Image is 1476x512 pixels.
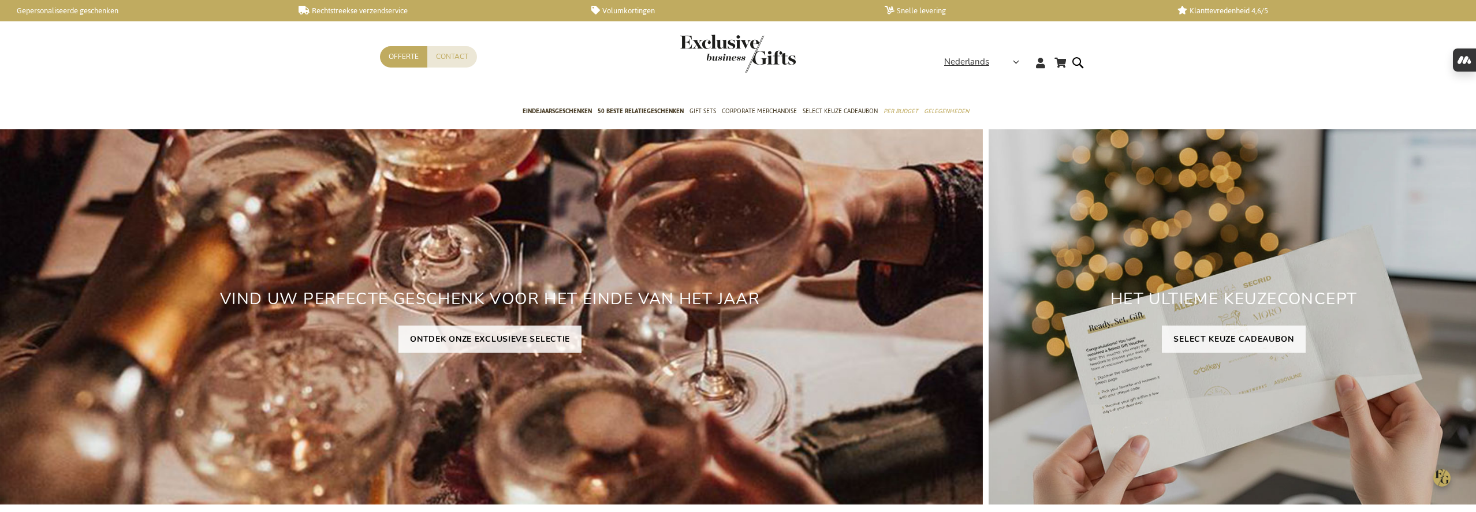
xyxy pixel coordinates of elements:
[680,35,738,73] a: store logo
[523,105,592,117] span: Eindejaarsgeschenken
[6,6,280,16] a: Gepersonaliseerde geschenken
[598,105,684,117] span: 50 beste relatiegeschenken
[427,46,477,68] a: Contact
[884,105,918,117] span: Per Budget
[680,35,796,73] img: Exclusive Business gifts logo
[924,105,969,117] span: Gelegenheden
[944,55,1027,69] div: Nederlands
[299,6,573,16] a: Rechtstreekse verzendservice
[591,6,866,16] a: Volumkortingen
[380,46,427,68] a: Offerte
[885,6,1159,16] a: Snelle levering
[398,326,582,353] a: ONTDEK ONZE EXCLUSIEVE SELECTIE
[1177,6,1452,16] a: Klanttevredenheid 4,6/5
[689,105,716,117] span: Gift Sets
[1162,326,1305,353] a: SELECT KEUZE CADEAUBON
[722,105,797,117] span: Corporate Merchandise
[944,55,989,69] span: Nederlands
[803,105,878,117] span: Select Keuze Cadeaubon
